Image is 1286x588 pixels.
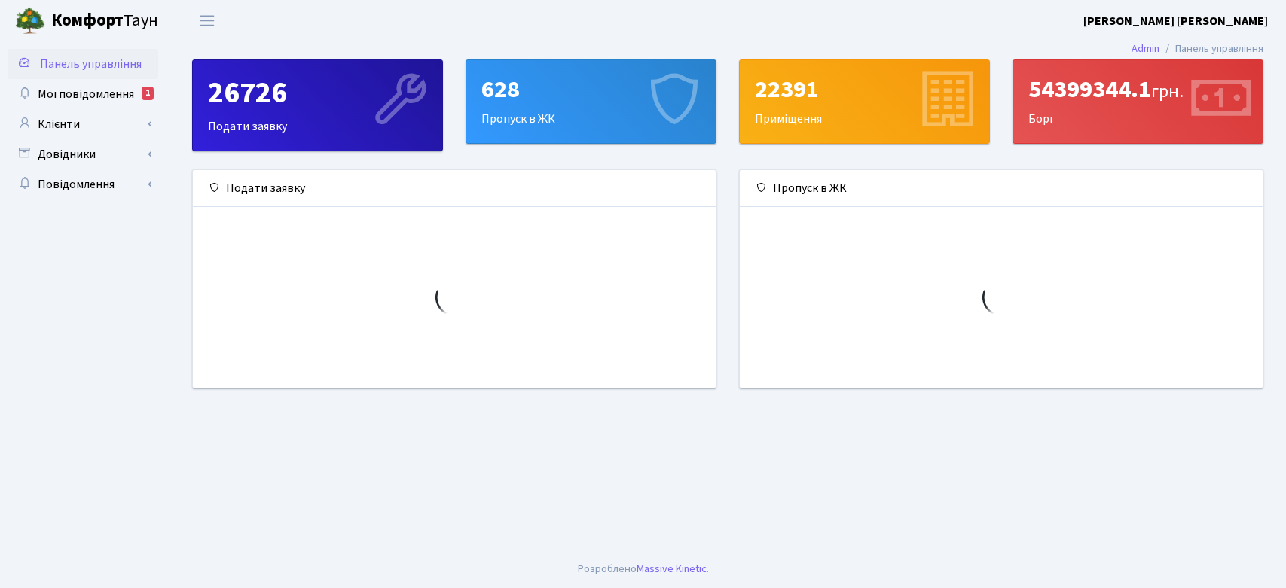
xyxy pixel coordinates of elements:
div: 628 [481,75,701,104]
div: 1 [142,87,154,100]
div: 22391 [755,75,974,104]
div: Пропуск в ЖК [466,60,716,143]
nav: breadcrumb [1109,33,1286,65]
a: Admin [1132,41,1159,56]
div: 26726 [208,75,427,111]
img: logo.png [15,6,45,36]
b: [PERSON_NAME] [PERSON_NAME] [1083,13,1268,29]
a: 26726Подати заявку [192,59,443,151]
span: Таун [51,8,158,34]
div: Борг [1013,60,1263,143]
li: Панель управління [1159,41,1263,57]
span: грн. [1151,78,1184,105]
a: Клієнти [8,109,158,139]
div: Подати заявку [193,170,716,207]
span: Панель управління [40,56,142,72]
a: 22391Приміщення [739,59,990,144]
div: Подати заявку [193,60,442,151]
a: Мої повідомлення1 [8,79,158,109]
b: Комфорт [51,8,124,32]
a: Massive Kinetic [637,561,707,577]
div: Розроблено . [578,561,709,577]
a: [PERSON_NAME] [PERSON_NAME] [1083,12,1268,30]
div: 54399344.1 [1028,75,1248,104]
button: Переключити навігацію [188,8,226,33]
a: Довідники [8,139,158,169]
a: 628Пропуск в ЖК [466,59,716,144]
div: Приміщення [740,60,989,143]
a: Повідомлення [8,169,158,200]
div: Пропуск в ЖК [740,170,1263,207]
span: Мої повідомлення [38,86,134,102]
a: Панель управління [8,49,158,79]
